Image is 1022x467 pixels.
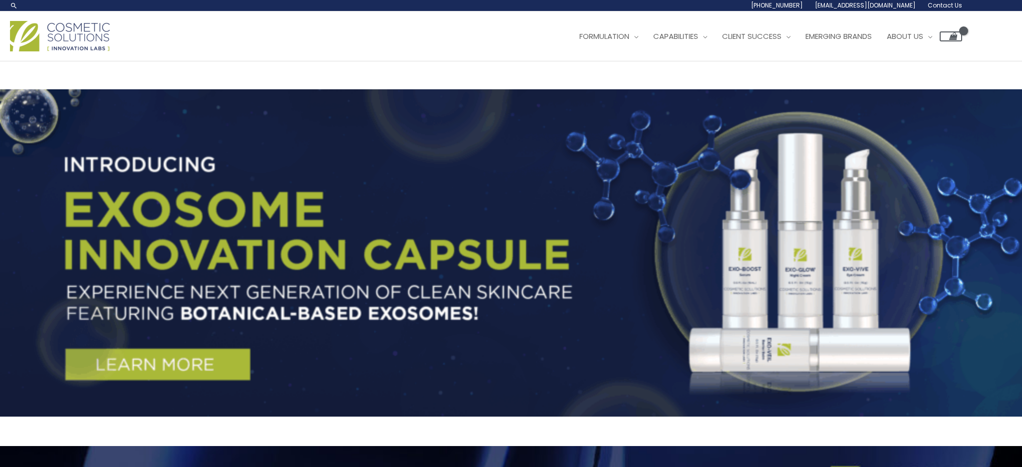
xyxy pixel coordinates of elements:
span: About Us [887,31,923,41]
a: Emerging Brands [798,21,879,51]
a: Capabilities [646,21,715,51]
a: Formulation [572,21,646,51]
a: View Shopping Cart, empty [940,31,962,41]
nav: Site Navigation [564,21,962,51]
span: Formulation [579,31,629,41]
a: About Us [879,21,940,51]
span: Emerging Brands [805,31,872,41]
span: [EMAIL_ADDRESS][DOMAIN_NAME] [815,1,916,9]
span: [PHONE_NUMBER] [751,1,803,9]
span: Capabilities [653,31,698,41]
img: Cosmetic Solutions Logo [10,21,110,51]
a: Search icon link [10,1,18,9]
span: Contact Us [928,1,962,9]
a: Client Success [715,21,798,51]
span: Client Success [722,31,781,41]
